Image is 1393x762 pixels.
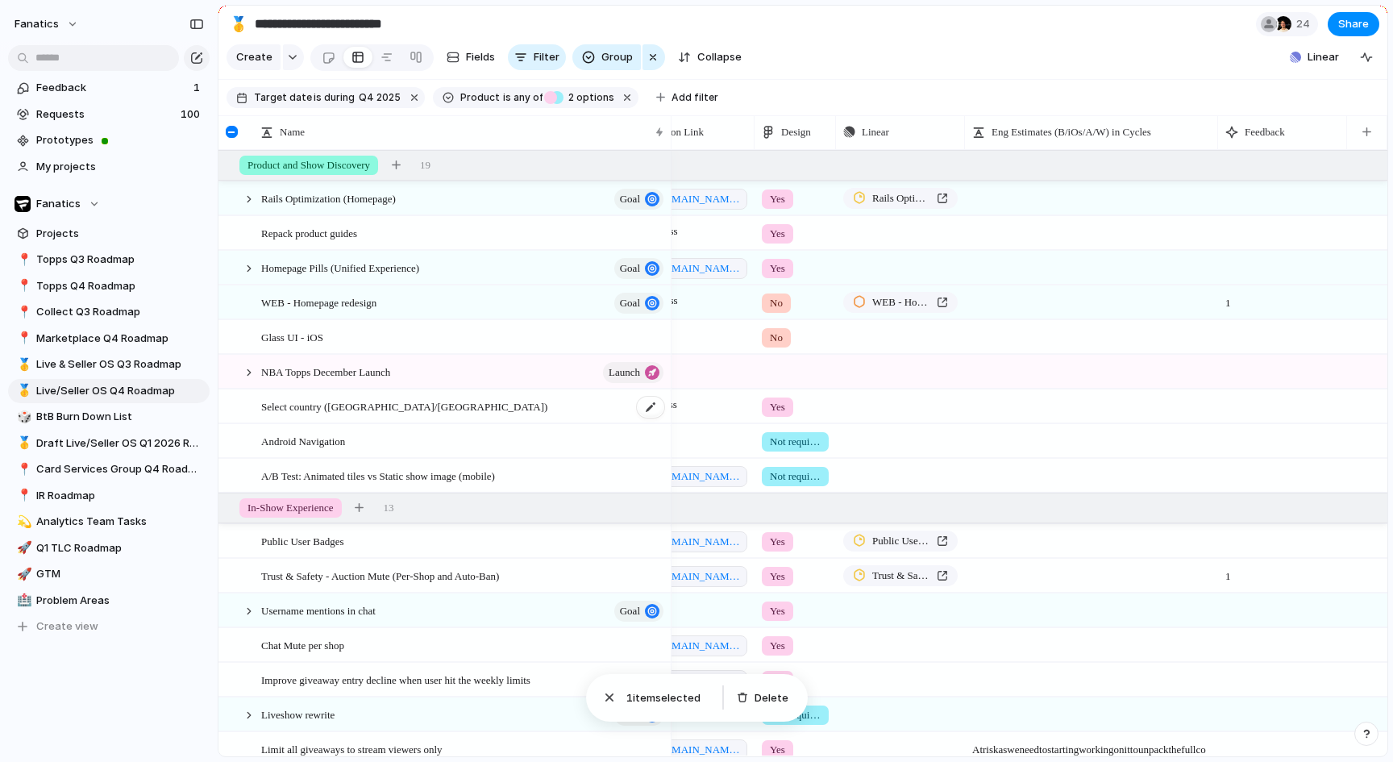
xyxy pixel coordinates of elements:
a: Trust & Safety - Auction Mute (Per-Shop and Auto-Ban) [843,565,958,586]
span: goal [620,257,640,280]
span: Create [236,49,272,65]
button: goal [614,293,663,314]
button: 📍 [15,278,31,294]
div: 🥇Draft Live/Seller OS Q1 2026 Roadmap [8,431,210,456]
span: 1 [626,691,633,704]
span: No [770,295,783,311]
span: Collect Q3 Roadmap [36,304,204,320]
span: Problem Areas [36,593,204,609]
span: fanatics [15,16,59,32]
span: is [314,90,322,105]
span: Liveshow rewrite [261,705,335,723]
button: Q4 2025 [356,89,404,106]
button: Filter [508,44,566,70]
div: 📍Collect Q3 Roadmap [8,300,210,324]
div: 🥇 [17,381,28,400]
button: goal [614,601,663,622]
span: Target date [254,90,312,105]
span: A/B Test: Animated tiles vs Static show image (mobile) [261,466,495,485]
a: 🚀Q1 TLC Roadmap [8,536,210,560]
span: Fanatics [36,196,81,212]
div: 📍 [17,303,28,322]
span: Group [601,49,633,65]
span: NBA Topps December Launch [261,362,390,381]
button: 🎲 [15,409,31,425]
span: WEB - Homepage redesign [261,293,376,311]
span: Yes [770,672,785,689]
a: [DOMAIN_NAME][URL] [633,635,747,656]
span: [DOMAIN_NAME][URL] [653,638,742,654]
button: fanatics [7,11,87,37]
button: Delete [730,687,795,710]
button: Collapse [672,44,748,70]
span: Notion Link [652,124,704,140]
button: 🥇 [15,383,31,399]
span: [DOMAIN_NAME][URL] [653,742,742,758]
a: 🚀GTM [8,562,210,586]
a: Rails Optimization (Homepage) [843,188,958,209]
a: Requests100 [8,102,210,127]
button: goal [614,258,663,279]
button: launch [603,362,663,383]
span: My projects [36,159,204,175]
span: Not required [770,468,821,485]
span: Name [280,124,305,140]
a: [DOMAIN_NAME][URL] [633,670,747,691]
span: Filter [534,49,559,65]
span: Glass UI - iOS [261,327,323,346]
div: 🚀 [17,565,28,584]
a: 📍Marketplace Q4 Roadmap [8,327,210,351]
a: [DOMAIN_NAME][URL] [633,466,747,487]
span: Share [1338,16,1369,32]
span: Draft Live/Seller OS Q1 2026 Roadmap [36,435,204,452]
button: Create view [8,614,210,639]
div: 🎲 [17,408,28,427]
span: during [322,90,355,105]
span: WEB - Homepage redesign [872,294,930,310]
button: Fields [440,44,501,70]
button: 🥇 [226,11,252,37]
span: Topps Q4 Roadmap [36,278,204,294]
span: Linear [862,124,889,140]
a: 🏥Problem Areas [8,589,210,613]
div: 📍Topps Q3 Roadmap [8,248,210,272]
button: Share [1328,12,1379,36]
span: Delete [755,690,788,706]
span: Collapse [697,49,742,65]
span: Rails Optimization (Homepage) [261,189,396,207]
a: My projects [8,155,210,179]
span: [DOMAIN_NAME][URL] [653,568,742,585]
span: Yes [770,260,785,277]
span: Yes [770,399,785,415]
span: [DOMAIN_NAME][URL] [653,534,742,550]
span: Username mentions in chat [261,601,376,619]
span: GTM [36,566,204,582]
span: 1 [1219,560,1237,585]
span: 1 [193,80,203,96]
span: Rails Optimization (Homepage) [872,190,930,206]
span: 2 [563,91,576,103]
span: IR Roadmap [36,488,204,504]
span: [DOMAIN_NAME][URL] [653,191,742,207]
span: Yes [770,191,785,207]
span: Prototypes [36,132,204,148]
a: 📍Topps Q4 Roadmap [8,274,210,298]
span: Public User Badges [872,533,930,549]
div: 📍 [17,486,28,505]
button: 🥇 [15,435,31,452]
span: Live & Seller OS Q3 Roadmap [36,356,204,373]
span: goal [620,292,640,314]
a: 💫Analytics Team Tasks [8,510,210,534]
button: 💫 [15,514,31,530]
span: Yes [770,568,785,585]
span: 19 [420,157,430,173]
button: Add filter [647,86,728,109]
div: 🥇 [17,434,28,452]
span: Not required [770,434,821,450]
span: Card Services Group Q4 Roadmap [36,461,204,477]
